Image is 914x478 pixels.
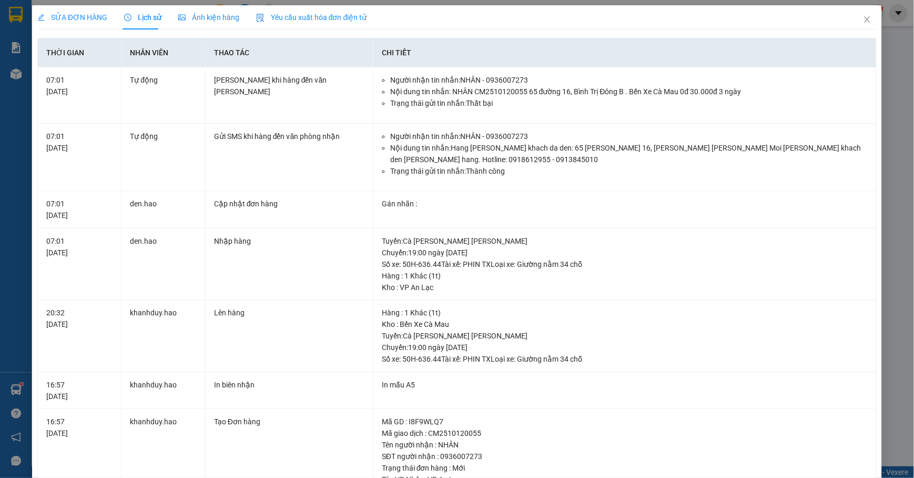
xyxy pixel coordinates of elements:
td: khanhduy.hao [121,372,206,410]
button: Close [852,5,882,35]
th: Nhân viên [121,38,206,67]
span: edit [37,14,45,21]
th: Thao tác [206,38,373,67]
div: 07:01 [DATE] [46,235,113,258]
li: Trạng thái gửi tin nhắn: Thất bại [390,97,868,109]
li: 26 Phó Cơ Điều, Phường 12 [98,26,440,39]
td: den.hao [121,228,206,301]
div: 07:01 [DATE] [46,198,113,221]
th: Chi tiết [373,38,877,67]
td: den.hao [121,191,206,228]
span: clock-circle [124,14,131,21]
div: Tên người nhận : NHÂN [382,439,868,451]
div: Gửi SMS khi hàng đến văn phòng nhận [214,131,364,142]
td: Tự động [121,67,206,124]
span: Ảnh kiện hàng [178,13,239,22]
div: Mã GD : I8F9WLQ7 [382,416,868,427]
div: [PERSON_NAME] khi hàng đến văn [PERSON_NAME] [214,74,364,97]
li: Người nhận tin nhắn: NHÂN - 0936007273 [390,74,868,86]
div: Lên hàng [214,307,364,318]
div: Kho : Bến Xe Cà Mau [382,318,868,330]
div: Hàng : 1 Khác (1t) [382,307,868,318]
span: Yêu cầu xuất hóa đơn điện tử [256,13,367,22]
div: Tạo Đơn hàng [214,416,364,427]
div: In biên nhận [214,379,364,391]
img: icon [256,14,265,22]
div: Mã giao dịch : CM2510120055 [382,427,868,439]
td: khanhduy.hao [121,300,206,372]
li: Trạng thái gửi tin nhắn: Thành công [390,165,868,177]
div: 16:57 [DATE] [46,379,113,402]
li: Hotline: 02839552959 [98,39,440,52]
div: Tuyến : Cà [PERSON_NAME] [PERSON_NAME] Chuyến: 19:00 ngày [DATE] Số xe: 50H-636.44 Tài xế: PHIN T... [382,235,868,270]
div: Gán nhãn : [382,198,868,210]
div: SĐT người nhận : 0936007273 [382,451,868,462]
span: SỬA ĐƠN HÀNG [37,13,107,22]
div: In mẫu A5 [382,379,868,391]
li: Người nhận tin nhắn: NHÂN - 0936007273 [390,131,868,142]
div: Tuyến : Cà [PERSON_NAME] [PERSON_NAME] Chuyến: 19:00 ngày [DATE] Số xe: 50H-636.44 Tài xế: PHIN T... [382,330,868,365]
div: Hàng : 1 Khác (1t) [382,270,868,282]
img: logo.jpg [13,13,66,66]
b: GỬI : VP An Lạc [13,76,116,94]
div: Kho : VP An Lạc [382,282,868,293]
li: Nội dung tin nhắn: Hang [PERSON_NAME] khach da den: 65 [PERSON_NAME] 16, [PERSON_NAME] [PERSON_NA... [390,142,868,165]
div: Trạng thái đơn hàng : Mới [382,462,868,474]
div: Nhập hàng [214,235,364,247]
td: Tự động [121,124,206,192]
span: picture [178,14,186,21]
div: 07:01 [DATE] [46,131,113,154]
div: Cập nhật đơn hàng [214,198,364,210]
li: Nội dung tin nhắn: NHÂN CM2510120055 65 đường 16, Bình Trị Đông B . Bến Xe Cà Mau 0đ 30.000đ 3 ... [390,86,868,97]
div: 16:57 [DATE] [46,416,113,439]
span: close [863,15,871,24]
div: 07:01 [DATE] [46,74,113,97]
th: Thời gian [38,38,122,67]
div: 20:32 [DATE] [46,307,113,330]
span: Lịch sử [124,13,161,22]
